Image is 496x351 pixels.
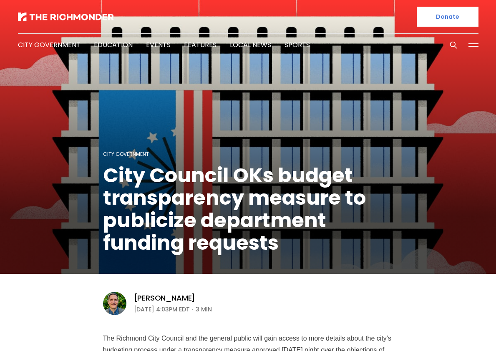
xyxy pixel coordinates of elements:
[196,304,212,314] span: 3 min
[134,293,196,303] a: [PERSON_NAME]
[426,310,496,351] iframe: portal-trigger
[184,40,217,50] a: Features
[18,13,114,21] img: The Richmonder
[285,40,310,50] a: Sports
[103,164,393,254] h1: City Council OKs budget transparency measure to publicize department funding requests
[18,40,81,50] a: City Government
[230,40,271,50] a: Local News
[146,40,171,50] a: Events
[417,7,478,27] a: Donate
[447,39,460,51] button: Search this site
[103,150,149,158] a: City Government
[134,304,190,314] time: [DATE] 4:03PM EDT
[94,40,133,50] a: Education
[103,292,126,315] img: Graham Moomaw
